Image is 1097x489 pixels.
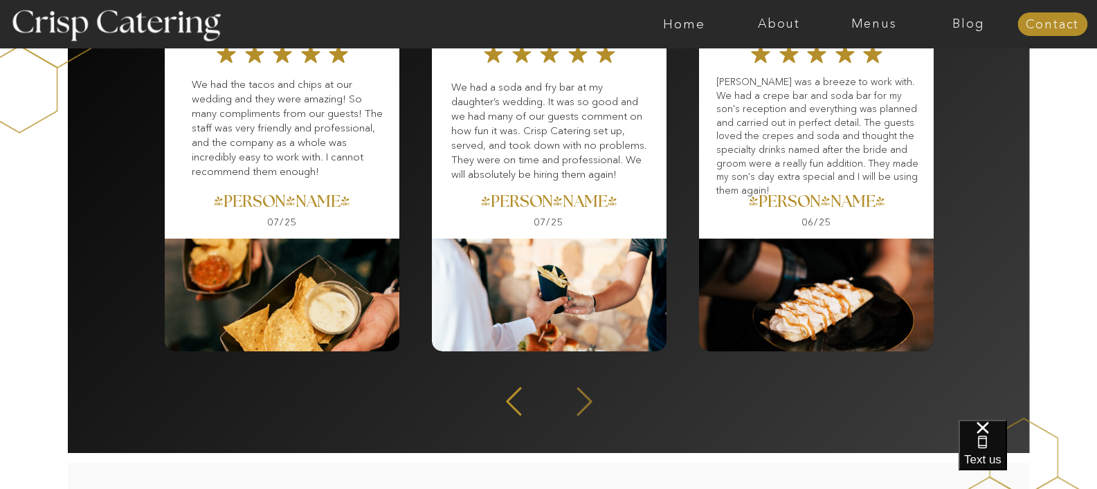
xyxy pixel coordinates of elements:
[192,77,385,187] p: We had the tacos and chips at our wedding and they were amazing! So many compliments from our gue...
[732,17,826,31] a: About
[716,75,919,186] p: [PERSON_NAME] was a breeze to work with. We had a crepe bar and soda bar for my son's reception a...
[243,217,322,230] h3: 07/25
[143,194,421,214] a: [PERSON_NAME]
[777,217,856,230] h3: 06/25
[959,420,1097,489] iframe: podium webchat widget bubble
[637,17,732,31] a: Home
[410,194,688,214] a: [PERSON_NAME]
[509,217,588,230] h3: 07/25
[451,80,653,203] p: We had a soda and fry bar at my daughter’s wedding. It was so good and we had many of our guests ...
[678,194,956,214] a: [PERSON_NAME]
[1017,18,1087,32] a: Contact
[826,17,921,31] a: Menus
[921,17,1016,31] a: Blog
